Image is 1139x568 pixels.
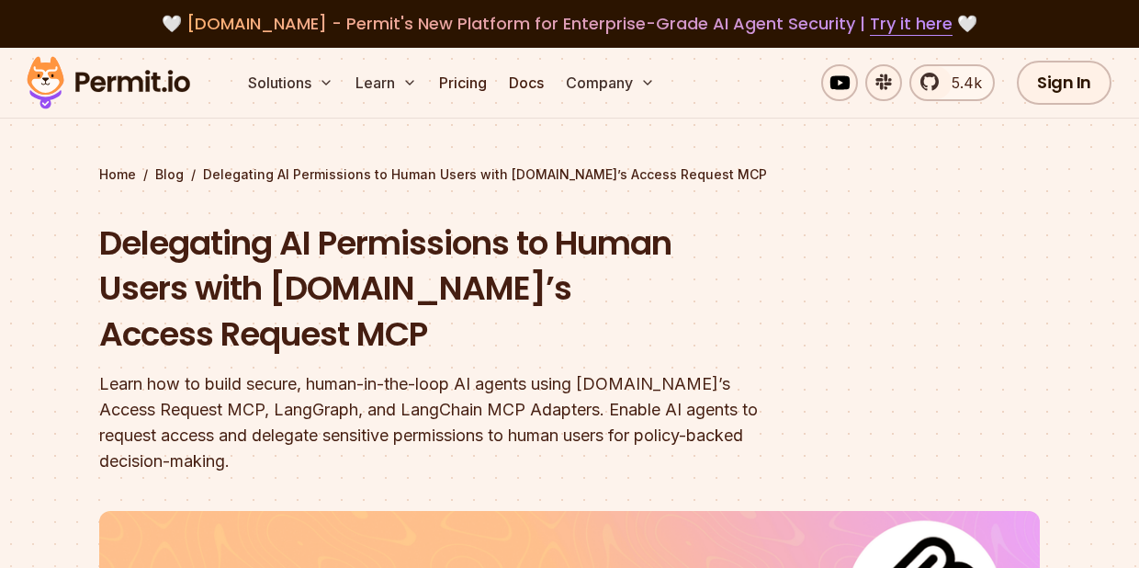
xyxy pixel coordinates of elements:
button: Company [558,64,662,101]
div: / / [99,165,1040,184]
button: Solutions [241,64,341,101]
a: Pricing [432,64,494,101]
img: Permit logo [18,51,198,114]
a: Try it here [870,12,953,36]
a: Blog [155,165,184,184]
a: Sign In [1017,61,1111,105]
h1: Delegating AI Permissions to Human Users with [DOMAIN_NAME]’s Access Request MCP [99,221,805,358]
a: 5.4k [909,64,995,101]
span: 5.4k [941,72,982,94]
div: Learn how to build secure, human-in-the-loop AI agents using [DOMAIN_NAME]’s Access Request MCP, ... [99,371,805,474]
a: Home [99,165,136,184]
a: Docs [502,64,551,101]
span: [DOMAIN_NAME] - Permit's New Platform for Enterprise-Grade AI Agent Security | [186,12,953,35]
div: 🤍 🤍 [44,11,1095,37]
button: Learn [348,64,424,101]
